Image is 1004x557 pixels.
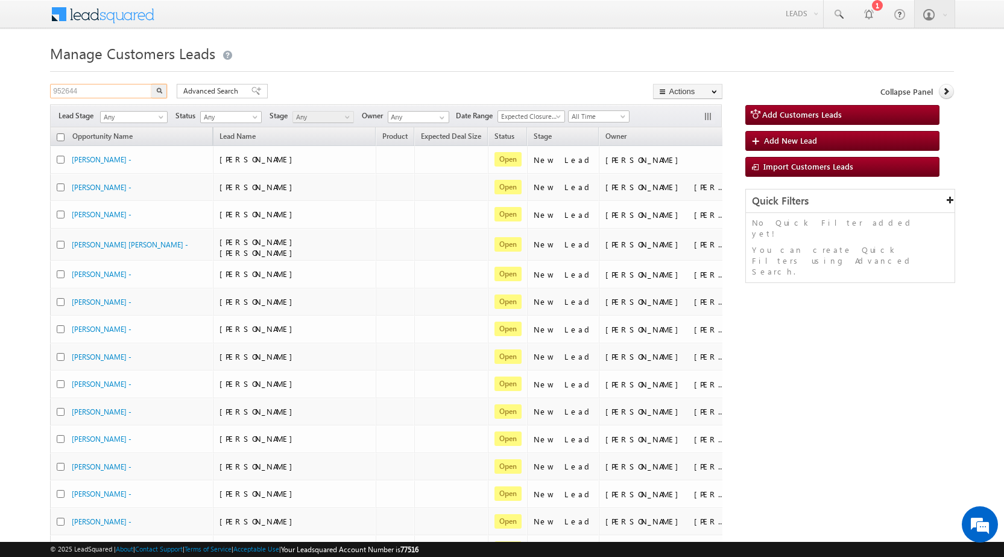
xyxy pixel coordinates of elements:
[175,110,200,121] span: Status
[50,43,215,63] span: Manage Customers Leads
[16,112,220,361] textarea: Type your message and hit 'Enter'
[382,132,408,141] span: Product
[388,111,449,123] input: Type to Search
[270,110,292,121] span: Stage
[57,133,65,141] input: Check all records
[605,434,726,445] div: [PERSON_NAME] [PERSON_NAME]
[219,269,298,279] span: [PERSON_NAME]
[494,237,522,252] span: Open
[72,489,131,498] a: [PERSON_NAME] -
[605,324,726,335] div: [PERSON_NAME] [PERSON_NAME]
[494,180,522,194] span: Open
[528,130,558,145] a: Stage
[72,240,188,249] a: [PERSON_NAME] [PERSON_NAME] -
[72,462,131,471] a: [PERSON_NAME] -
[534,239,594,250] div: New Lead
[534,516,594,527] div: New Lead
[183,86,242,97] span: Advanced Search
[135,545,183,553] a: Contact Support
[72,407,131,416] a: [PERSON_NAME] -
[763,161,853,171] span: Import Customers Leads
[415,130,487,145] a: Expected Deal Size
[569,111,626,122] span: All Time
[605,379,726,390] div: [PERSON_NAME] [PERSON_NAME]
[219,209,298,219] span: [PERSON_NAME]
[534,269,594,280] div: New Lead
[293,112,350,123] span: Any
[534,434,594,445] div: New Lead
[494,267,522,281] span: Open
[164,372,219,388] em: Start Chat
[534,461,594,472] div: New Lead
[72,183,131,192] a: [PERSON_NAME] -
[534,324,594,335] div: New Lead
[72,517,131,526] a: [PERSON_NAME] -
[494,459,522,474] span: Open
[185,545,232,553] a: Terms of Service
[219,296,298,307] span: [PERSON_NAME]
[116,545,133,553] a: About
[653,84,722,99] button: Actions
[213,130,262,145] span: Lead Name
[219,182,298,192] span: [PERSON_NAME]
[400,545,418,554] span: 77516
[281,545,418,554] span: Your Leadsquared Account Number is
[219,406,298,416] span: [PERSON_NAME]
[880,86,933,97] span: Collapse Panel
[605,154,726,165] div: [PERSON_NAME]
[72,298,131,307] a: [PERSON_NAME] -
[156,88,162,94] img: Search
[72,380,131,389] a: [PERSON_NAME] -
[198,6,227,35] div: Minimize live chat window
[534,132,552,141] span: Stage
[72,155,131,164] a: [PERSON_NAME] -
[605,182,726,193] div: [PERSON_NAME] [PERSON_NAME]
[605,269,726,280] div: [PERSON_NAME] [PERSON_NAME]
[752,244,949,277] p: You can create Quick Filters using Advanced Search.
[219,378,298,389] span: [PERSON_NAME]
[201,112,258,123] span: Any
[534,182,594,193] div: New Lead
[101,112,163,123] span: Any
[494,404,522,419] span: Open
[752,217,949,239] p: No Quick Filter added yet!
[233,545,279,553] a: Acceptable Use
[219,323,298,334] span: [PERSON_NAME]
[219,154,298,164] span: [PERSON_NAME]
[534,406,594,417] div: New Lead
[764,135,817,145] span: Add New Lead
[605,132,627,141] span: Owner
[494,152,522,167] span: Open
[494,514,522,529] span: Open
[494,431,522,446] span: Open
[433,112,448,124] a: Show All Items
[534,489,594,500] div: New Lead
[534,296,594,307] div: New Lead
[534,154,594,165] div: New Lead
[58,110,98,121] span: Lead Stage
[568,110,630,123] a: All Time
[100,111,168,123] a: Any
[494,377,522,391] span: Open
[494,349,522,364] span: Open
[497,110,565,123] a: Expected Closure Date
[605,239,726,250] div: [PERSON_NAME] [PERSON_NAME]
[292,111,354,123] a: Any
[219,237,298,258] span: [PERSON_NAME] [PERSON_NAME]
[605,296,726,307] div: [PERSON_NAME] [PERSON_NAME]
[605,209,726,220] div: [PERSON_NAME] [PERSON_NAME]
[72,210,131,219] a: [PERSON_NAME] -
[362,110,388,121] span: Owner
[421,132,481,141] span: Expected Deal Size
[605,489,726,500] div: [PERSON_NAME] [PERSON_NAME]
[494,207,522,221] span: Open
[534,351,594,362] div: New Lead
[21,63,51,79] img: d_60004797649_company_0_60004797649
[534,209,594,220] div: New Lead
[219,433,298,444] span: [PERSON_NAME]
[72,132,133,141] span: Opportunity Name
[494,322,522,336] span: Open
[494,294,522,309] span: Open
[219,461,298,471] span: [PERSON_NAME]
[219,516,298,526] span: [PERSON_NAME]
